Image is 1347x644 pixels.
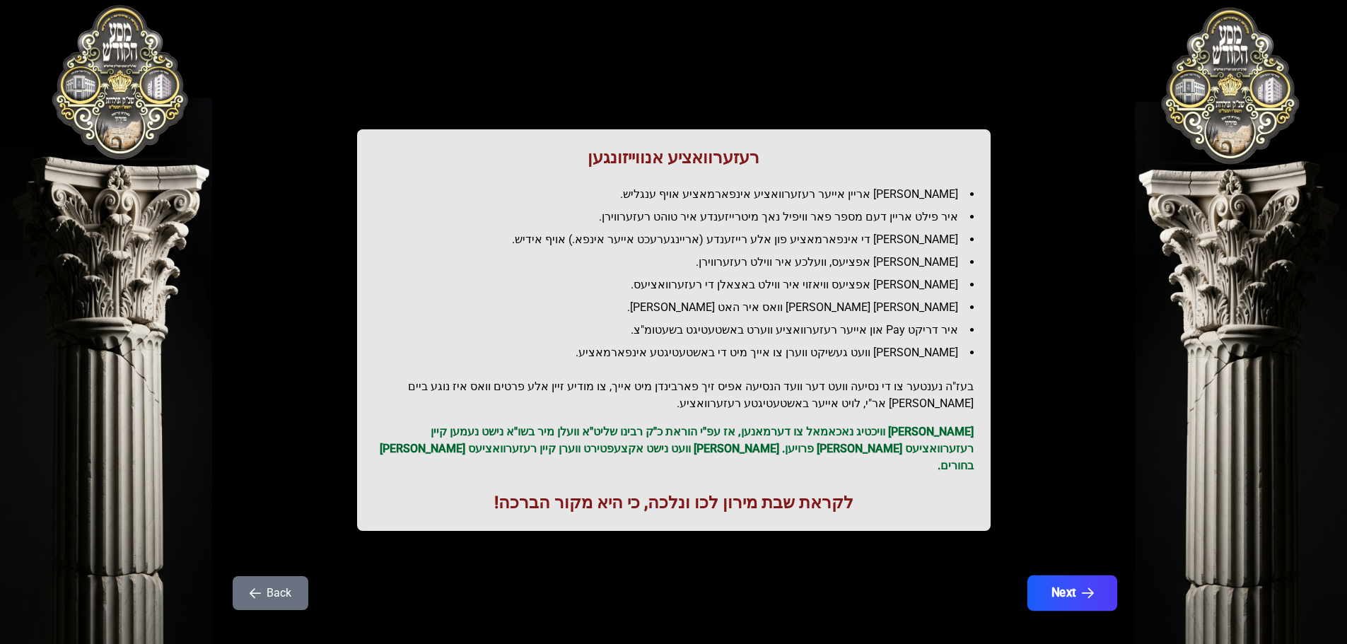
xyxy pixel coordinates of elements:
[385,254,974,271] li: [PERSON_NAME] אפציעס, וועלכע איר ווילט רעזערווירן.
[385,344,974,361] li: [PERSON_NAME] וועט געשיקט ווערן צו אייך מיט די באשטעטיגטע אינפארמאציע.
[233,576,308,610] button: Back
[385,231,974,248] li: [PERSON_NAME] די אינפארמאציע פון אלע רייזענדע (אריינגערעכט אייער אינפא.) אויף אידיש.
[385,299,974,316] li: [PERSON_NAME] [PERSON_NAME] וואס איר האט [PERSON_NAME].
[374,491,974,514] h1: לקראת שבת מירון לכו ונלכה, כי היא מקור הברכה!
[385,209,974,226] li: איר פילט אריין דעם מספר פאר וויפיל נאך מיטרייזענדע איר טוהט רעזערווירן.
[374,146,974,169] h1: רעזערוואציע אנווייזונגען
[1027,575,1116,611] button: Next
[385,276,974,293] li: [PERSON_NAME] אפציעס וויאזוי איר ווילט באצאלן די רעזערוואציעס.
[374,423,974,474] p: [PERSON_NAME] וויכטיג נאכאמאל צו דערמאנען, אז עפ"י הוראת כ"ק רבינו שליט"א וועלן מיר בשו"א נישט נע...
[385,322,974,339] li: איר דריקט Pay און אייער רעזערוואציע ווערט באשטעטיגט בשעטומ"צ.
[385,186,974,203] li: [PERSON_NAME] אריין אייער רעזערוואציע אינפארמאציע אויף ענגליש.
[374,378,974,412] h2: בעז"ה נענטער צו די נסיעה וועט דער וועד הנסיעה אפיס זיך פארבינדן מיט אייך, צו מודיע זיין אלע פרטים...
